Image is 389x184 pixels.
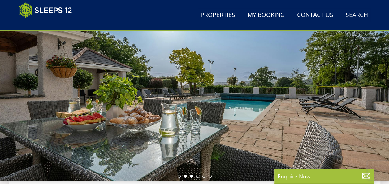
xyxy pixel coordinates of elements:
a: Contact Us [295,8,336,22]
img: Sleeps 12 [19,2,72,18]
a: My Booking [245,8,287,22]
a: Search [343,8,370,22]
a: Properties [198,8,238,22]
p: Enquire Now [278,172,370,180]
iframe: Customer reviews powered by Trustpilot [16,22,81,27]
